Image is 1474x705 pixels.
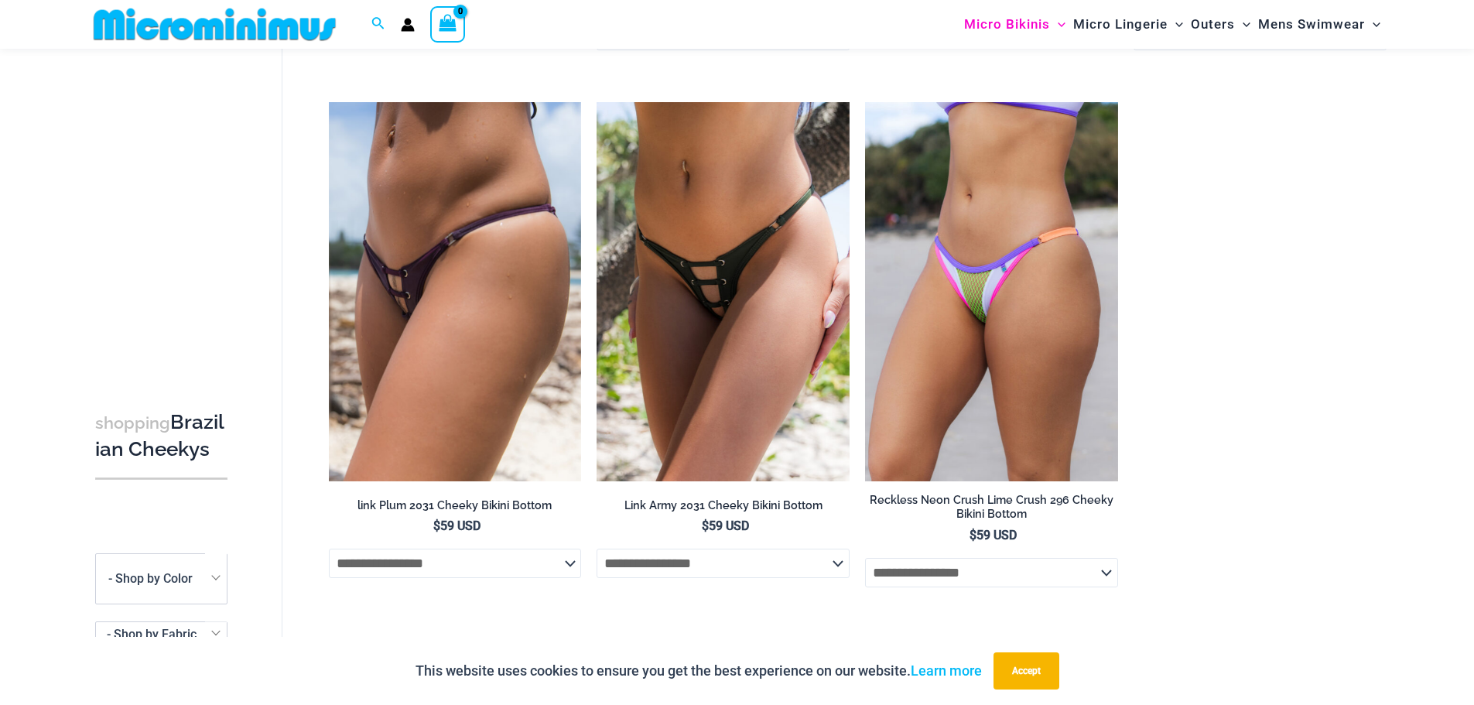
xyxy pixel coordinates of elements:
[1069,5,1187,44] a: Micro LingerieMenu ToggleMenu Toggle
[1050,5,1065,44] span: Menu Toggle
[597,498,850,518] a: Link Army 2031 Cheeky Bikini Bottom
[702,518,709,533] span: $
[329,102,582,481] a: Link Plum 2031 Cheeky 03Link Plum 2031 Cheeky 04Link Plum 2031 Cheeky 04
[108,572,193,587] span: - Shop by Color
[1258,5,1365,44] span: Mens Swimwear
[371,15,385,34] a: Search icon link
[597,102,850,481] img: Link Army 2031 Cheeky 01
[96,622,227,646] span: - Shop by Fabric
[95,52,234,361] iframe: TrustedSite Certified
[865,493,1118,528] a: Reckless Neon Crush Lime Crush 296 Cheeky Bikini Bottom
[95,621,227,647] span: - Shop by Fabric
[401,18,415,32] a: Account icon link
[865,493,1118,522] h2: Reckless Neon Crush Lime Crush 296 Cheeky Bikini Bottom
[1187,5,1254,44] a: OutersMenu ToggleMenu Toggle
[95,413,170,433] span: shopping
[865,102,1118,481] img: Reckless Neon Crush Lime Crush 296 Cheeky Bottom 02
[107,627,197,642] span: - Shop by Fabric
[865,102,1118,481] a: Reckless Neon Crush Lime Crush 296 Cheeky Bottom 02Reckless Neon Crush Lime Crush 296 Cheeky Bott...
[1365,5,1380,44] span: Menu Toggle
[958,2,1387,46] nav: Site Navigation
[433,518,481,533] bdi: 59 USD
[1073,5,1168,44] span: Micro Lingerie
[960,5,1069,44] a: Micro BikinisMenu ToggleMenu Toggle
[1254,5,1384,44] a: Mens SwimwearMenu ToggleMenu Toggle
[964,5,1050,44] span: Micro Bikinis
[970,528,1017,542] bdi: 59 USD
[329,498,582,518] a: link Plum 2031 Cheeky Bikini Bottom
[329,102,582,481] img: Link Plum 2031 Cheeky 03
[1168,5,1183,44] span: Menu Toggle
[597,498,850,513] h2: Link Army 2031 Cheeky Bikini Bottom
[95,553,227,604] span: - Shop by Color
[416,659,982,683] p: This website uses cookies to ensure you get the best experience on our website.
[1191,5,1235,44] span: Outers
[1235,5,1250,44] span: Menu Toggle
[993,652,1059,690] button: Accept
[96,554,227,604] span: - Shop by Color
[95,409,227,463] h3: Brazilian Cheekys
[597,102,850,481] a: Link Army 2031 Cheeky 01Link Army 2031 Cheeky 02Link Army 2031 Cheeky 02
[87,7,342,42] img: MM SHOP LOGO FLAT
[911,662,982,679] a: Learn more
[970,528,976,542] span: $
[702,518,749,533] bdi: 59 USD
[433,518,440,533] span: $
[329,498,582,513] h2: link Plum 2031 Cheeky Bikini Bottom
[430,6,466,42] a: View Shopping Cart, empty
